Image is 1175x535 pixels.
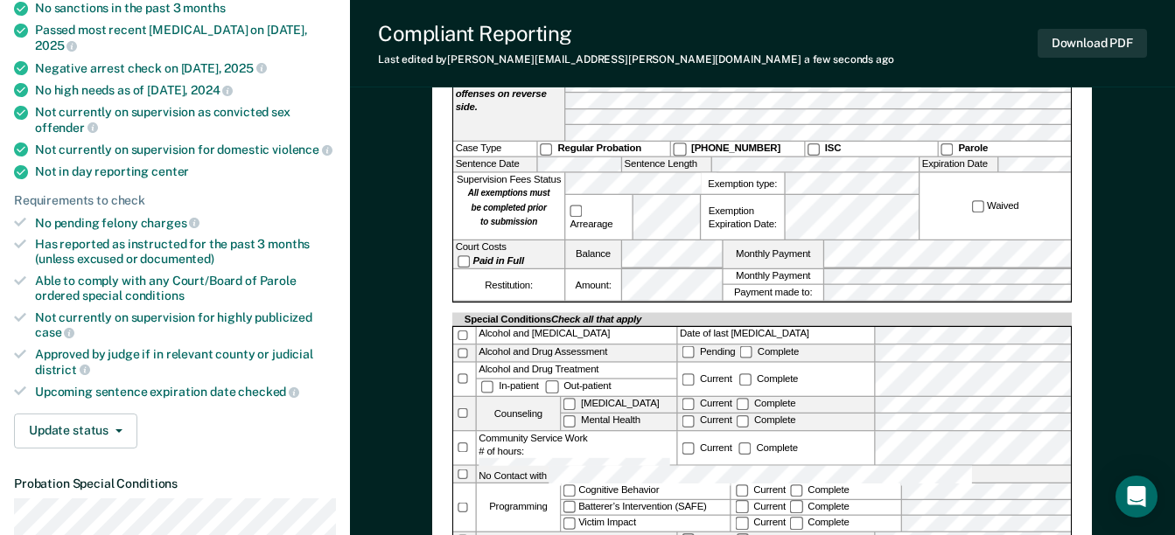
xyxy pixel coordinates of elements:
[35,121,98,135] span: offender
[736,501,748,513] input: Current
[825,143,841,155] strong: ISC
[477,327,676,344] div: Alcohol and [MEDICAL_DATA]
[570,205,583,217] input: Arrearage
[468,189,550,227] strong: All exemptions must be completed prior to submission
[563,415,576,427] input: Mental Health
[35,215,336,231] div: No pending felony
[691,143,780,155] strong: [PHONE_NUMBER]
[680,398,734,409] label: Current
[563,484,576,497] input: Cognitive Behavior
[35,60,336,76] div: Negative arrest check on [DATE],
[479,381,544,393] label: In-patient
[562,516,731,531] label: Victim Impact
[738,346,801,358] label: Complete
[682,442,695,455] input: Current
[740,346,752,358] input: Complete
[473,255,525,267] strong: Paid in Full
[35,142,336,157] div: Not currently on supervision for domestic
[477,431,676,464] div: Community Service Work # of hours:
[453,60,564,141] div: Conviction Offenses
[739,442,752,455] input: Complete
[141,216,200,230] span: charges
[562,483,731,498] label: Cognitive Behavior
[35,38,77,52] span: 2025
[35,237,336,267] div: Has reported as instructed for the past 3 months (unless excused or
[477,466,1071,483] label: No Contact with
[35,105,336,135] div: Not currently on supervision as convicted sex
[566,240,621,267] label: Balance
[790,484,802,497] input: Complete
[378,21,894,46] div: Compliant Reporting
[678,327,874,344] label: Date of last [MEDICAL_DATA]
[680,442,734,454] label: Current
[35,23,336,52] div: Passed most recent [MEDICAL_DATA] on [DATE],
[477,397,560,430] div: Counseling
[563,517,576,529] input: Victim Impact
[724,240,823,267] label: Monthly Payment
[477,344,676,361] div: Alcohol and Drug Assessment
[35,82,336,98] div: No high needs as of [DATE],
[941,143,953,156] input: Parole
[680,346,738,358] label: Pending
[453,240,564,267] div: Court Costs
[682,415,695,427] input: Current
[546,381,558,393] input: Out-patient
[566,269,621,301] label: Amount:
[701,195,784,240] div: Exemption Expiration Date:
[562,414,677,430] label: Mental Health
[191,83,233,97] span: 2024
[737,398,749,410] input: Complete
[35,164,336,179] div: Not in day reporting
[378,53,894,66] div: Last edited by [PERSON_NAME][EMAIL_ADDRESS][PERSON_NAME][DOMAIN_NAME]
[14,193,336,208] div: Requirements to check
[724,269,823,284] label: Monthly Payment
[35,310,336,340] div: Not currently on supervision for highly publicized
[481,381,493,393] input: In-patient
[151,164,189,178] span: center
[568,204,630,231] label: Arrearage
[562,397,677,413] label: [MEDICAL_DATA]
[804,53,894,66] span: a few seconds ago
[737,373,801,385] label: Complete
[140,252,213,266] span: documented)
[125,288,185,302] span: conditions
[790,517,802,529] input: Complete
[272,142,332,156] span: violence
[35,384,336,400] div: Upcoming sentence expiration date
[453,173,564,240] div: Supervision Fees Status
[737,415,749,427] input: Complete
[238,385,299,399] span: checked
[788,501,852,512] label: Complete
[463,313,645,326] div: Special Conditions
[558,143,642,155] strong: Regular Probation
[453,142,536,156] div: Case Type
[1038,29,1147,58] button: Download PDF
[680,415,734,427] label: Current
[544,381,614,393] label: Out-patient
[35,325,74,339] span: case
[734,518,788,529] label: Current
[920,156,998,171] label: Expiration Date
[788,484,852,496] label: Complete
[682,373,695,386] input: Current
[790,501,802,513] input: Complete
[549,466,972,486] input: No Contact with
[808,143,820,156] input: ISC
[224,61,266,75] span: 2025
[14,476,336,491] dt: Probation Special Conditions
[540,143,552,156] input: Regular Probation
[183,1,225,15] span: months
[477,363,676,379] div: Alcohol and Drug Treatment
[35,347,336,377] div: Approved by judge if in relevant county or judicial
[562,500,731,515] label: Batterer’s Intervention (SAFE)
[739,373,752,386] input: Complete
[682,346,695,358] input: Pending
[35,1,336,16] div: No sanctions in the past 3
[622,156,711,171] label: Sentence Length
[736,517,748,529] input: Current
[969,199,1021,213] label: Waived
[674,143,686,156] input: [PHONE_NUMBER]
[972,200,984,212] input: Waived
[453,269,564,301] div: Restitution:
[453,156,536,171] label: Sentence Date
